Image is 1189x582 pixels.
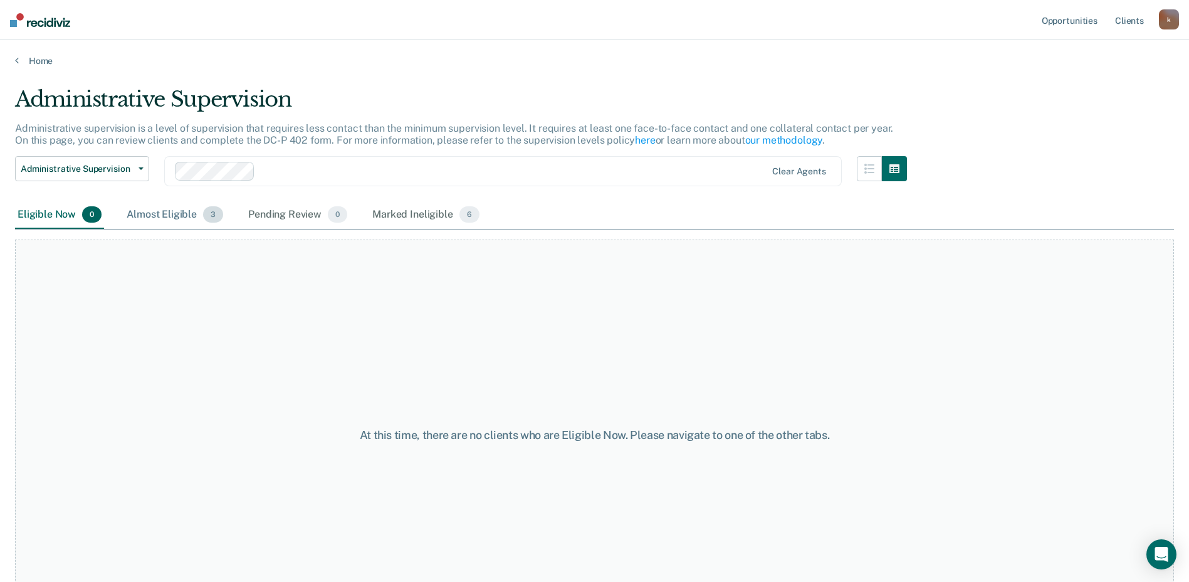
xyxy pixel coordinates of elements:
[124,201,226,229] div: Almost Eligible3
[772,166,825,177] div: Clear agents
[82,206,102,223] span: 0
[10,13,70,27] img: Recidiviz
[15,201,104,229] div: Eligible Now0
[15,55,1174,66] a: Home
[305,428,884,442] div: At this time, there are no clients who are Eligible Now. Please navigate to one of the other tabs.
[15,156,149,181] button: Administrative Supervision
[246,201,350,229] div: Pending Review0
[21,164,134,174] span: Administrative Supervision
[1159,9,1179,29] button: k
[745,134,823,146] a: our methodology
[1146,539,1176,569] div: Open Intercom Messenger
[15,122,893,146] p: Administrative supervision is a level of supervision that requires less contact than the minimum ...
[15,87,907,122] div: Administrative Supervision
[370,201,482,229] div: Marked Ineligible6
[328,206,347,223] span: 0
[635,134,655,146] a: here
[459,206,479,223] span: 6
[203,206,223,223] span: 3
